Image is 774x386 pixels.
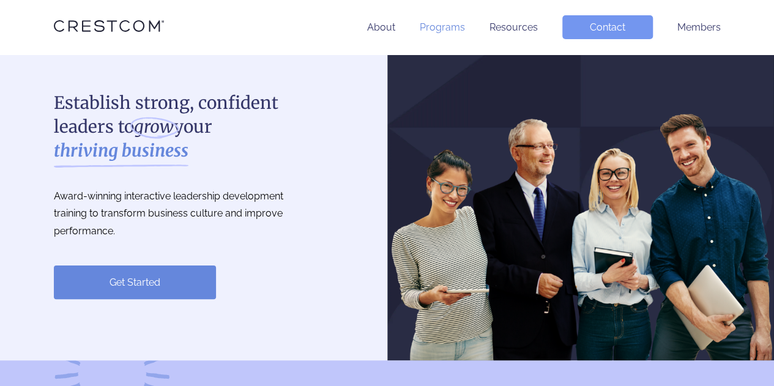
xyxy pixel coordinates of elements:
strong: thriving business [54,139,188,163]
a: About [367,21,395,33]
a: Contact [562,15,653,39]
p: Award-winning interactive leadership development training to transform business culture and impro... [54,188,311,240]
i: grow [134,115,174,139]
h1: Establish strong, confident leaders to your [54,91,311,163]
a: Programs [420,21,465,33]
a: Resources [489,21,538,33]
a: Get Started [54,265,216,299]
a: Members [677,21,721,33]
